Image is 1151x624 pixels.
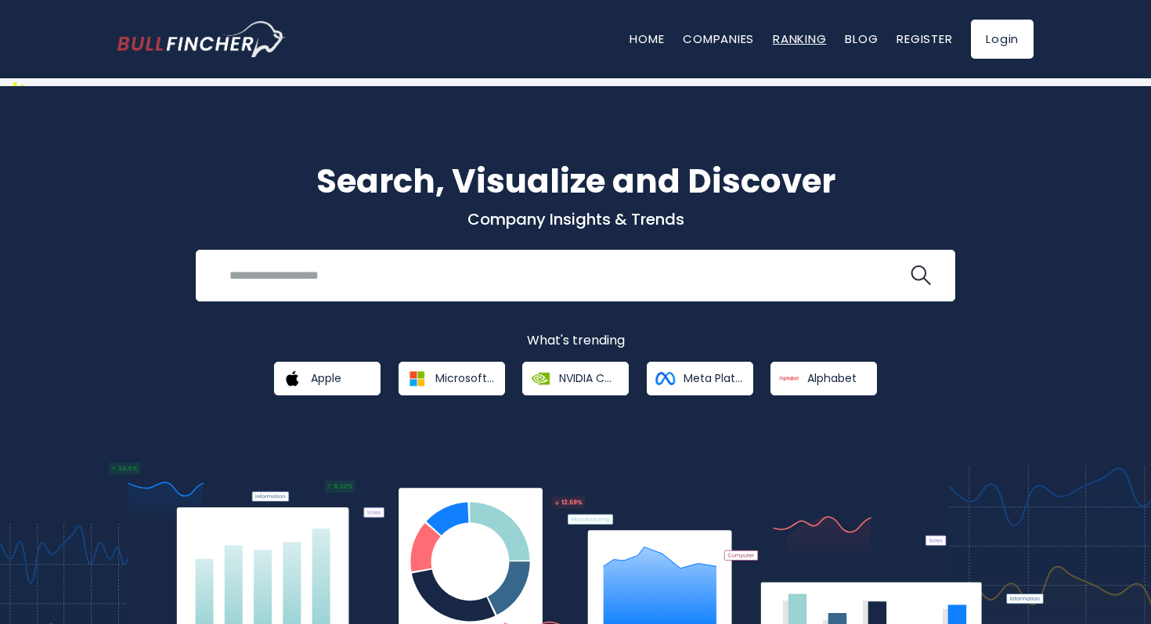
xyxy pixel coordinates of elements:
img: bullfincher logo [117,21,286,57]
span: NVIDIA Corporation [559,371,618,385]
a: Home [630,31,664,47]
span: Microsoft Corporation [435,371,494,385]
a: NVIDIA Corporation [522,362,629,395]
h1: Search, Visualize and Discover [117,157,1034,206]
span: Apple [311,371,341,385]
a: Ranking [773,31,826,47]
a: Apple [274,362,381,395]
p: Company Insights & Trends [117,209,1034,229]
a: Alphabet [770,362,877,395]
span: Alphabet [807,371,857,385]
a: Go to homepage [117,21,286,57]
img: search icon [911,265,931,286]
a: Blog [845,31,878,47]
a: Companies [683,31,754,47]
a: Microsoft Corporation [399,362,505,395]
span: Meta Platforms [684,371,742,385]
a: Login [971,20,1034,59]
p: What's trending [117,333,1034,349]
a: Meta Platforms [647,362,753,395]
a: Register [897,31,952,47]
